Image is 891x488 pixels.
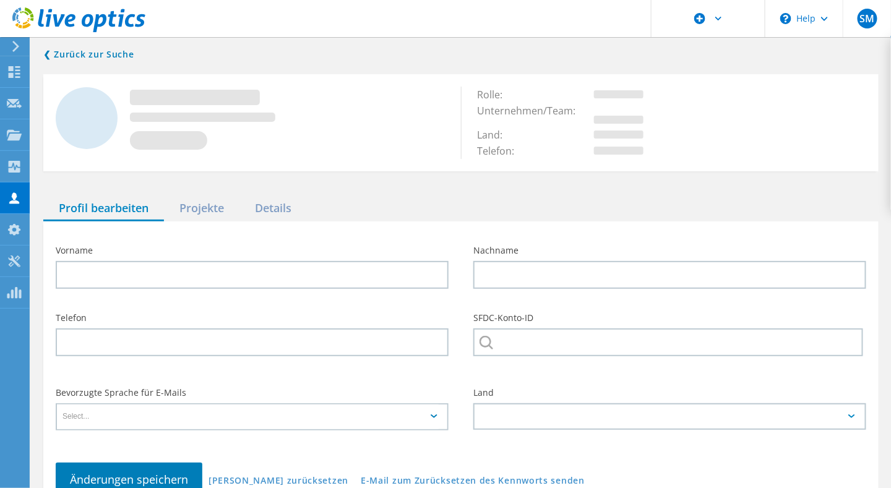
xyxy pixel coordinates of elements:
div: Profil bearbeiten [43,196,164,221]
a: Live Optics Dashboard [12,26,145,35]
div: Projekte [164,196,239,221]
label: Bevorzugte Sprache für E-Mails [56,388,449,397]
span: Telefon: [477,144,527,158]
label: Telefon [56,314,449,322]
label: Land [473,388,866,397]
a: E-Mail zum Zurücksetzen des Kennworts senden [361,476,585,487]
span: Unternehmen/Team: [477,104,588,118]
div: Details [239,196,307,221]
span: Änderungen speichern [70,472,188,487]
svg: \n [780,13,791,24]
a: Back to search [43,47,134,62]
label: Vorname [56,246,449,255]
span: SM [859,14,874,24]
label: SFDC-Konto-ID [473,314,866,322]
label: Nachname [473,246,866,255]
span: Land: [477,128,515,142]
span: Rolle: [477,88,515,101]
a: [PERSON_NAME] zurücksetzen [209,476,348,487]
